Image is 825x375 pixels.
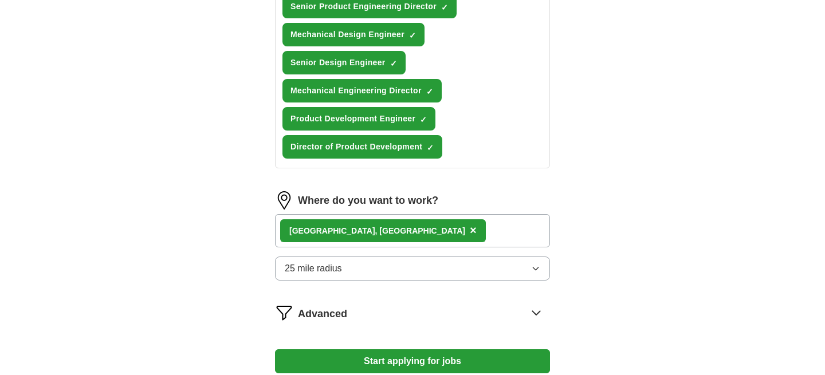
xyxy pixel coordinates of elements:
button: Director of Product Development✓ [282,135,442,159]
img: filter [275,303,293,322]
span: ✓ [420,115,427,124]
button: Start applying for jobs [275,349,550,373]
span: ✓ [441,3,448,12]
span: Mechanical Engineering Director [290,85,422,97]
div: , [GEOGRAPHIC_DATA] [289,225,465,237]
img: location.png [275,191,293,210]
label: Where do you want to work? [298,193,438,208]
span: ✓ [390,59,397,68]
button: 25 mile radius [275,256,550,281]
span: Director of Product Development [290,141,422,153]
span: × [470,224,477,236]
span: Product Development Engineer [290,113,415,125]
span: Advanced [298,306,347,322]
button: Mechanical Engineering Director✓ [282,79,442,102]
button: Senior Design Engineer✓ [282,51,406,74]
span: ✓ [427,143,434,152]
button: Mechanical Design Engineer✓ [282,23,425,46]
button: Product Development Engineer✓ [282,107,435,131]
span: Mechanical Design Engineer [290,29,404,41]
span: ✓ [409,31,416,40]
span: 25 mile radius [285,262,342,275]
strong: [GEOGRAPHIC_DATA] [289,226,375,235]
span: Senior Design Engineer [290,57,386,69]
button: × [470,222,477,239]
span: ✓ [426,87,433,96]
span: Senior Product Engineering Director [290,1,437,13]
